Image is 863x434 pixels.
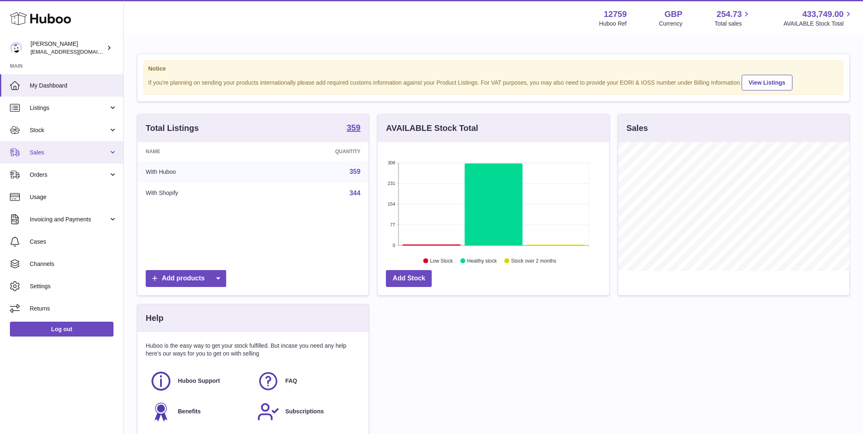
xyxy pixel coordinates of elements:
[30,126,109,134] span: Stock
[716,9,742,20] span: 254.73
[30,238,117,246] span: Cases
[388,202,395,206] text: 154
[137,142,262,161] th: Name
[390,222,395,227] text: 77
[150,370,249,392] a: Huboo Support
[511,258,556,264] text: Stock over 2 months
[148,74,839,90] div: If you're planning on sending your products internationally please add required customs informati...
[386,123,478,134] h3: AVAILABLE Stock Total
[30,260,117,268] span: Channels
[388,181,395,186] text: 231
[467,258,497,264] text: Healthy stock
[137,161,262,183] td: With Huboo
[285,377,297,385] span: FAQ
[30,305,117,313] span: Returns
[783,9,853,28] a: 433,749.00 AVAILABLE Stock Total
[30,149,109,157] span: Sales
[802,9,844,20] span: 433,749.00
[10,322,113,337] a: Log out
[350,190,361,197] a: 344
[599,20,627,28] div: Huboo Ref
[146,123,199,134] h3: Total Listings
[31,40,105,56] div: [PERSON_NAME]
[30,82,117,90] span: My Dashboard
[150,401,249,423] a: Benefits
[664,9,682,20] strong: GBP
[137,183,262,204] td: With Shopify
[146,313,163,324] h3: Help
[388,160,395,165] text: 308
[347,123,360,133] a: 359
[604,9,627,20] strong: 12759
[30,282,117,290] span: Settings
[659,20,683,28] div: Currency
[31,48,121,55] span: [EMAIL_ADDRESS][DOMAIN_NAME]
[347,123,360,132] strong: 359
[714,9,751,28] a: 254.73 Total sales
[430,258,453,264] text: Low Stock
[257,401,356,423] a: Subscriptions
[178,408,201,415] span: Benefits
[10,42,22,54] img: sofiapanwar@unndr.com
[148,65,839,73] strong: Notice
[262,142,369,161] th: Quantity
[350,168,361,175] a: 359
[30,104,109,112] span: Listings
[146,342,360,358] p: Huboo is the easy way to get your stock fulfilled. But incase you need any help here's our ways f...
[30,171,109,179] span: Orders
[714,20,751,28] span: Total sales
[30,193,117,201] span: Usage
[627,123,648,134] h3: Sales
[257,370,356,392] a: FAQ
[146,270,226,287] a: Add products
[386,270,432,287] a: Add Stock
[742,75,792,90] a: View Listings
[178,377,220,385] span: Huboo Support
[30,216,109,223] span: Invoicing and Payments
[783,20,853,28] span: AVAILABLE Stock Total
[393,243,395,248] text: 0
[285,408,324,415] span: Subscriptions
